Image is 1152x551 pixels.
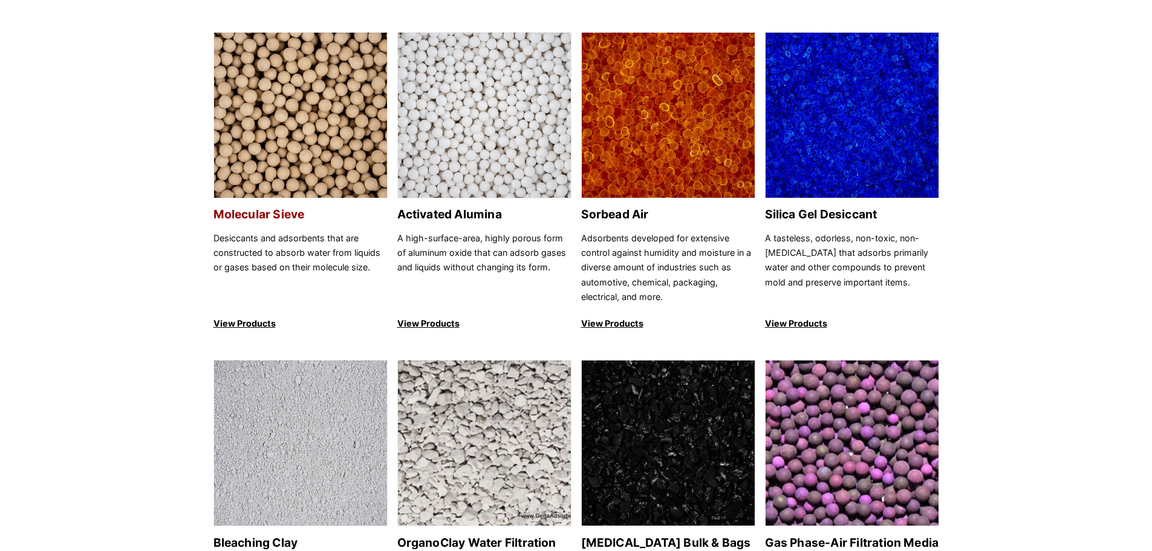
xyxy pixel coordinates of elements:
[765,316,939,331] p: View Products
[398,33,571,199] img: Activated Alumina
[581,536,755,550] h2: [MEDICAL_DATA] Bulk & Bags
[398,360,571,527] img: OrganoClay Water Filtration Media
[581,316,755,331] p: View Products
[581,207,755,221] h2: Sorbead Air
[214,360,387,527] img: Bleaching Clay
[213,316,388,331] p: View Products
[765,231,939,305] p: A tasteless, odorless, non-toxic, non-[MEDICAL_DATA] that adsorbs primarily water and other compo...
[765,536,939,550] h2: Gas Phase-Air Filtration Media
[581,231,755,305] p: Adsorbents developed for extensive control against humidity and moisture in a diverse amount of i...
[213,536,388,550] h2: Bleaching Clay
[582,33,755,199] img: Sorbead Air
[214,33,387,199] img: Molecular Sieve
[213,231,388,305] p: Desiccants and adsorbents that are constructed to absorb water from liquids or gases based on the...
[765,32,939,331] a: Silica Gel Desiccant Silica Gel Desiccant A tasteless, odorless, non-toxic, non-[MEDICAL_DATA] th...
[397,316,571,331] p: View Products
[397,32,571,331] a: Activated Alumina Activated Alumina A high-surface-area, highly porous form of aluminum oxide tha...
[582,360,755,527] img: Activated Carbon Bulk & Bags
[765,207,939,221] h2: Silica Gel Desiccant
[581,32,755,331] a: Sorbead Air Sorbead Air Adsorbents developed for extensive control against humidity and moisture ...
[766,33,939,199] img: Silica Gel Desiccant
[397,207,571,221] h2: Activated Alumina
[397,231,571,305] p: A high-surface-area, highly porous form of aluminum oxide that can adsorb gases and liquids witho...
[213,207,388,221] h2: Molecular Sieve
[213,32,388,331] a: Molecular Sieve Molecular Sieve Desiccants and adsorbents that are constructed to absorb water fr...
[766,360,939,527] img: Gas Phase-Air Filtration Media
